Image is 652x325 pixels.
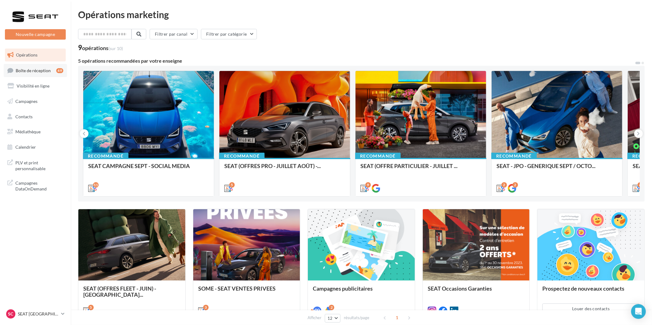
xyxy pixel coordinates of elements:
[229,182,235,188] div: 5
[16,52,37,57] span: Opérations
[329,305,334,310] div: 2
[15,179,63,192] span: Campagnes DataOnDemand
[4,95,67,108] a: Campagnes
[201,29,257,39] button: Filtrer par catégorie
[4,125,67,138] a: Médiathèque
[5,308,66,320] a: SC SEAT [GEOGRAPHIC_DATA]
[224,162,321,169] span: SEAT (OFFRES PRO - JUILLET AOÛT) -...
[365,182,371,188] div: 9
[88,305,94,310] div: 5
[56,68,63,73] div: 49
[542,285,624,292] span: Prospectez de nouveaux contacts
[93,182,99,188] div: 11
[4,49,67,61] a: Opérations
[83,153,128,159] div: Recommandé
[78,58,635,63] div: 5 opérations recommandées par votre enseigne
[638,182,643,188] div: 6
[219,153,265,159] div: Recommandé
[17,83,49,88] span: Visibilité en ligne
[428,285,492,292] span: SEAT Occasions Garanties
[15,144,36,150] span: Calendrier
[325,314,340,323] button: 12
[360,162,458,169] span: SEAT (OFFRE PARTICULIER - JUILLET ...
[150,29,198,39] button: Filtrer par canal
[15,99,37,104] span: Campagnes
[4,141,67,154] a: Calendrier
[4,64,67,77] a: Boîte de réception49
[631,304,646,319] div: Open Intercom Messenger
[15,129,41,134] span: Médiathèque
[16,68,51,73] span: Boîte de réception
[4,176,67,194] a: Campagnes DataOnDemand
[4,110,67,123] a: Contacts
[542,303,639,314] button: Louer des contacts
[78,10,645,19] div: Opérations marketing
[203,305,209,310] div: 3
[83,285,156,298] span: SEAT (OFFRES FLEET - JUIN) - [GEOGRAPHIC_DATA]...
[313,285,373,292] span: Campagnes publicitaires
[18,311,59,317] p: SEAT [GEOGRAPHIC_DATA]
[497,162,595,169] span: SEAT - JPO - GENERIQUE SEPT / OCTO...
[5,29,66,40] button: Nouvelle campagne
[88,162,190,169] span: SEAT CAMPAGNE SEPT - SOCIAL MEDIA
[198,285,276,292] span: SOME - SEAT VENTES PRIVEES
[8,311,14,317] span: SC
[108,46,123,51] span: (sur 10)
[15,159,63,172] span: PLV et print personnalisable
[355,153,401,159] div: Recommandé
[392,313,402,323] span: 1
[501,182,507,188] div: 2
[15,114,33,119] span: Contacts
[308,315,321,321] span: Afficher
[344,315,369,321] span: résultats/page
[4,156,67,174] a: PLV et print personnalisable
[82,45,123,51] div: opérations
[513,182,518,188] div: 2
[491,153,537,159] div: Recommandé
[78,44,123,51] div: 9
[4,80,67,92] a: Visibilité en ligne
[328,316,333,321] span: 12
